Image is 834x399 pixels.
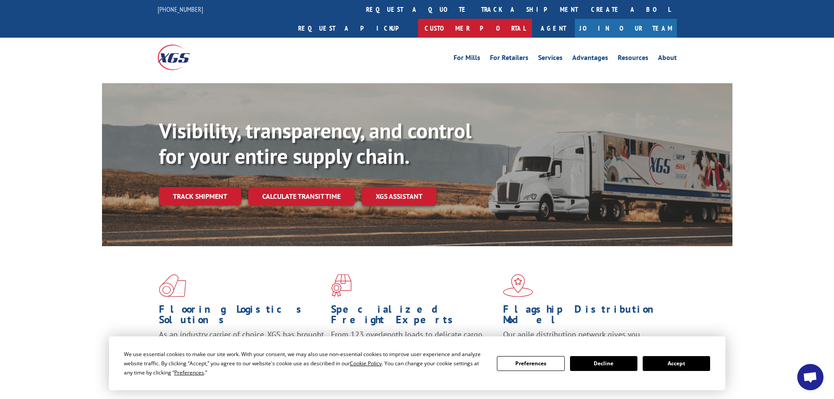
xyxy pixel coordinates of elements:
[331,329,496,368] p: From 123 overlength loads to delicate cargo, our experienced staff knows the best way to move you...
[538,54,563,64] a: Services
[124,350,486,377] div: We use essential cookies to make our site work. With your consent, we may also use non-essential ...
[575,19,677,38] a: Join Our Team
[331,274,352,297] img: xgs-icon-focused-on-flooring-red
[532,19,575,38] a: Agent
[159,187,241,205] a: Track shipment
[503,274,533,297] img: xgs-icon-flagship-distribution-model-red
[643,356,710,371] button: Accept
[158,5,203,14] a: [PHONE_NUMBER]
[292,19,418,38] a: Request a pickup
[174,369,204,376] span: Preferences
[658,54,677,64] a: About
[248,187,355,206] a: Calculate transit time
[454,54,480,64] a: For Mills
[159,329,324,360] span: As an industry carrier of choice, XGS has brought innovation and dedication to flooring logistics...
[331,304,496,329] h1: Specialized Freight Experts
[503,329,664,350] span: Our agile distribution network gives you nationwide inventory management on demand.
[572,54,608,64] a: Advantages
[109,336,725,390] div: Cookie Consent Prompt
[570,356,637,371] button: Decline
[159,274,186,297] img: xgs-icon-total-supply-chain-intelligence-red
[490,54,528,64] a: For Retailers
[350,360,382,367] span: Cookie Policy
[418,19,532,38] a: Customer Portal
[159,304,324,329] h1: Flooring Logistics Solutions
[159,117,472,169] b: Visibility, transparency, and control for your entire supply chain.
[503,304,669,329] h1: Flagship Distribution Model
[362,187,436,206] a: XGS ASSISTANT
[618,54,648,64] a: Resources
[797,364,823,390] div: Open chat
[497,356,564,371] button: Preferences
